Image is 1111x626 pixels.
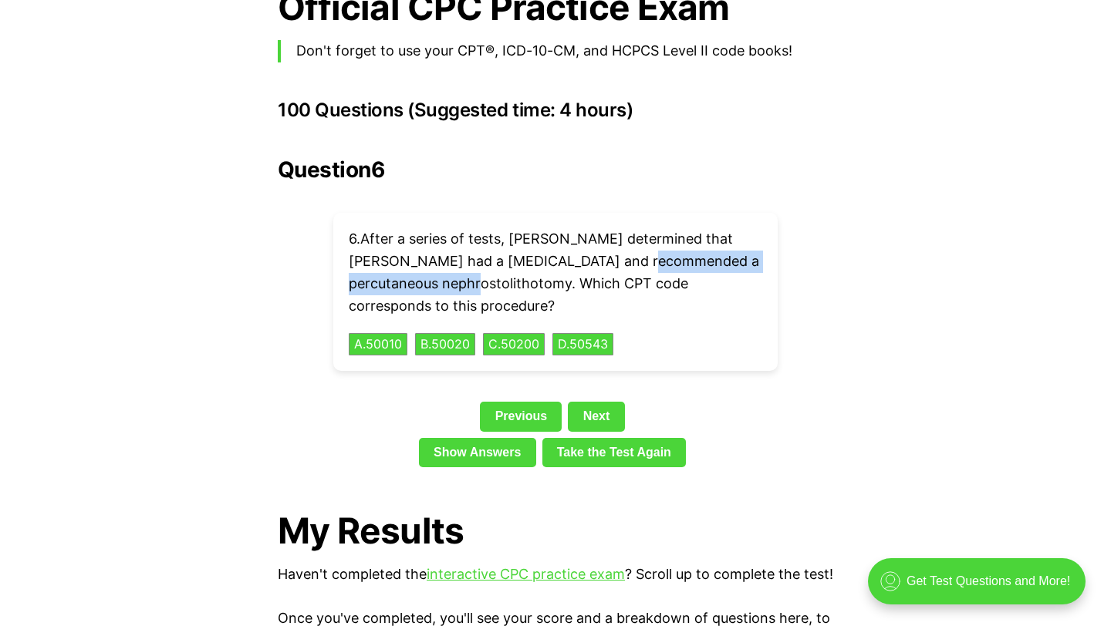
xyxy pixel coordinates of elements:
blockquote: Don't forget to use your CPT®, ICD-10-CM, and HCPCS Level II code books! [278,40,833,62]
button: C.50200 [483,333,545,356]
a: Show Answers [419,438,536,467]
h1: My Results [278,510,833,551]
a: interactive CPC practice exam [427,566,625,582]
button: D.50543 [552,333,613,356]
button: B.50020 [415,333,475,356]
h2: Question 6 [278,157,833,182]
p: Haven't completed the ? Scroll up to complete the test! [278,564,833,586]
iframe: portal-trigger [855,550,1111,626]
a: Take the Test Again [542,438,687,467]
p: 6 . After a series of tests, [PERSON_NAME] determined that [PERSON_NAME] had a [MEDICAL_DATA] and... [349,228,762,317]
a: Previous [480,402,562,431]
h3: 100 Questions (Suggested time: 4 hours) [278,99,833,121]
button: A.50010 [349,333,407,356]
a: Next [568,402,624,431]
